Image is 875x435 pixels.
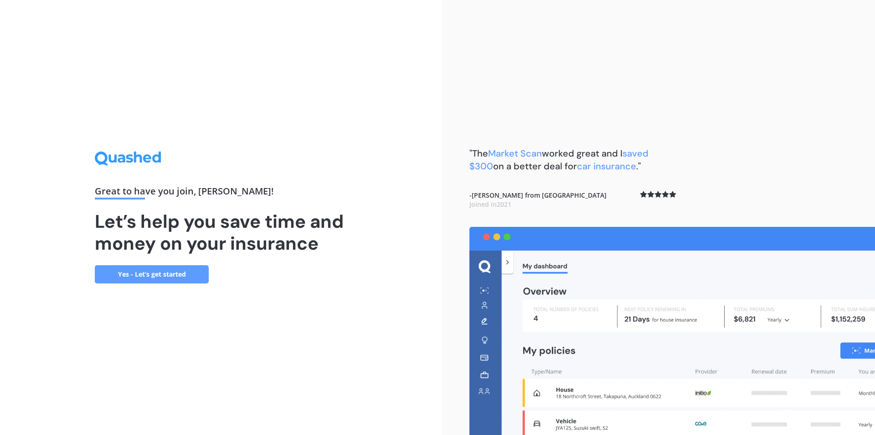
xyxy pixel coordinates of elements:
[577,160,636,172] span: car insurance
[488,147,542,159] span: Market Scan
[95,210,347,254] h1: Let’s help you save time and money on your insurance
[469,227,875,435] img: dashboard.webp
[469,200,511,209] span: Joined in 2021
[469,147,649,172] span: saved $300
[95,265,209,283] a: Yes - Let’s get started
[469,191,607,209] b: - [PERSON_NAME] from [GEOGRAPHIC_DATA]
[95,187,347,199] div: Great to have you join , [PERSON_NAME] !
[469,147,649,172] b: "The worked great and I on a better deal for ."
